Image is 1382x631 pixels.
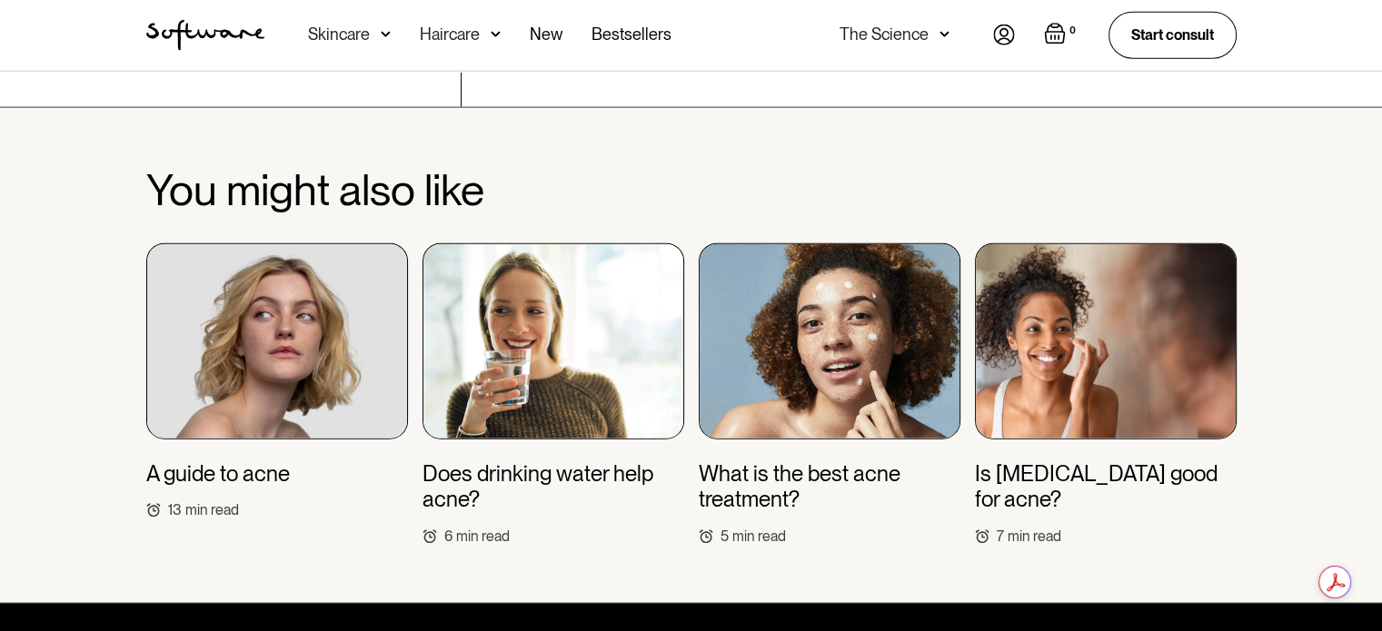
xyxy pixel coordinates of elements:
[168,501,182,518] div: 13
[308,25,370,44] div: Skincare
[1109,12,1237,58] a: Start consult
[1066,23,1079,39] div: 0
[444,527,452,545] div: 6
[146,243,408,519] a: A guide to acne13min read
[1008,527,1061,545] div: min read
[146,461,290,488] h3: A guide to acne
[975,461,1237,514] h3: Is [MEDICAL_DATA] good for acne?
[840,25,929,44] div: The Science
[185,501,239,518] div: min read
[699,461,960,514] h3: What is the best acne treatment?
[420,25,480,44] div: Haircare
[423,243,684,546] a: Does drinking water help acne?6min read
[146,20,264,51] a: home
[1044,23,1079,48] a: Open empty cart
[997,527,1004,545] div: 7
[146,20,264,51] img: Software Logo
[721,527,729,545] div: 5
[732,527,786,545] div: min read
[146,166,1237,214] h2: You might also like
[699,243,960,546] a: What is the best acne treatment?5min read
[491,25,501,44] img: arrow down
[456,527,510,545] div: min read
[940,25,950,44] img: arrow down
[975,243,1237,546] a: Is [MEDICAL_DATA] good for acne?7min read
[381,25,391,44] img: arrow down
[423,461,684,514] h3: Does drinking water help acne?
